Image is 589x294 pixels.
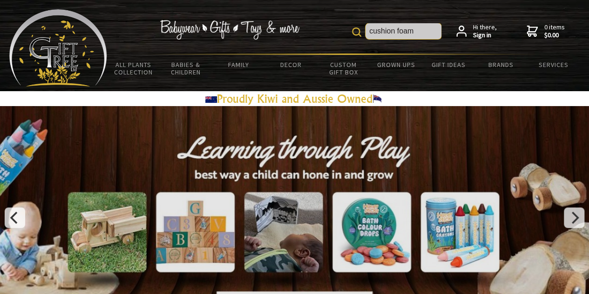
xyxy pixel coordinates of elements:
a: Hi there,Sign in [456,23,497,40]
strong: Sign in [473,31,497,40]
a: Custom Gift Box [317,55,370,82]
a: Brands [474,55,527,74]
a: 0 items$0.00 [527,23,565,40]
a: All Plants Collection [107,55,160,82]
img: Babyware - Gifts - Toys and more... [9,9,107,87]
a: Gift Ideas [422,55,475,74]
a: Babies & Children [160,55,212,82]
input: Site Search [366,23,441,39]
a: Services [527,55,580,74]
span: Hi there, [473,23,497,40]
span: 0 items [544,23,565,40]
img: product search [352,27,361,37]
img: Babywear - Gifts - Toys & more [160,20,299,40]
button: Next [564,207,584,228]
button: Previous [5,207,25,228]
a: Grown Ups [370,55,422,74]
strong: $0.00 [544,31,565,40]
a: Family [212,55,265,74]
a: Decor [264,55,317,74]
a: Proudly Kiwi and Aussie Owned [205,92,384,106]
